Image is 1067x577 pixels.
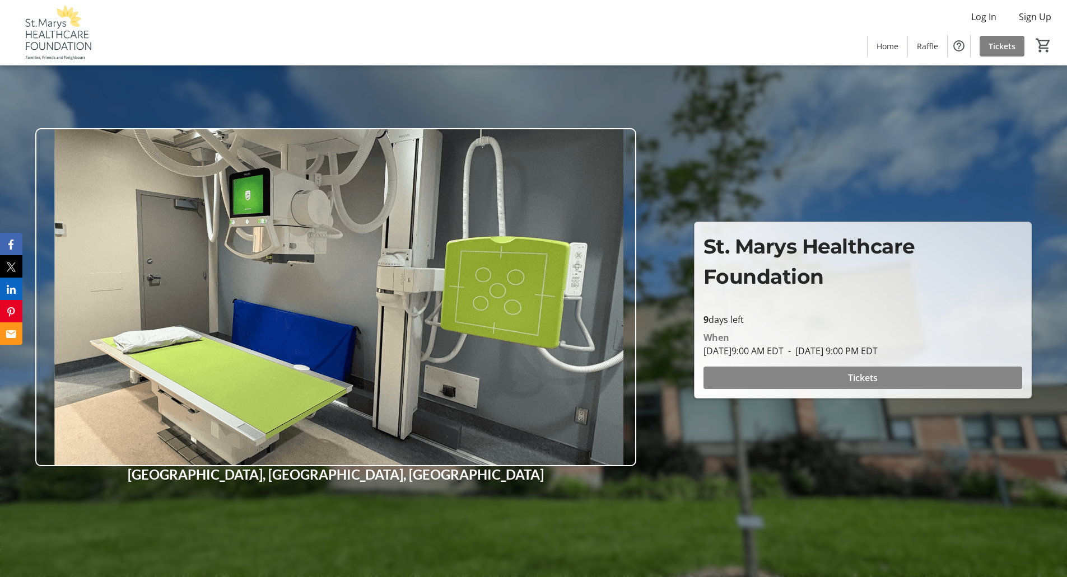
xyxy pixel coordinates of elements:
button: Help [948,35,970,57]
a: Raffle [908,36,947,57]
span: [DATE] 9:00 AM EDT [703,345,784,357]
img: St. Marys Healthcare Foundation's Logo [7,4,106,60]
span: Tickets [989,40,1015,52]
a: Home [868,36,907,57]
span: 9 [703,313,709,326]
button: Sign Up [1010,8,1060,26]
button: Log In [962,8,1005,26]
strong: [GEOGRAPHIC_DATA], [GEOGRAPHIC_DATA], [GEOGRAPHIC_DATA] [128,466,544,482]
span: [DATE] 9:00 PM EDT [784,345,878,357]
span: Tickets [848,371,878,384]
button: Tickets [703,367,1022,389]
img: Campaign CTA Media Photo [35,128,636,466]
span: Sign Up [1019,10,1051,24]
a: Tickets [980,36,1024,57]
span: Log In [971,10,996,24]
div: When [703,331,729,344]
span: St. Marys Healthcare Foundation [703,234,915,289]
button: Cart [1033,35,1054,55]
span: Raffle [917,40,938,52]
span: Home [877,40,898,52]
p: days left [703,313,1022,326]
span: - [784,345,795,357]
